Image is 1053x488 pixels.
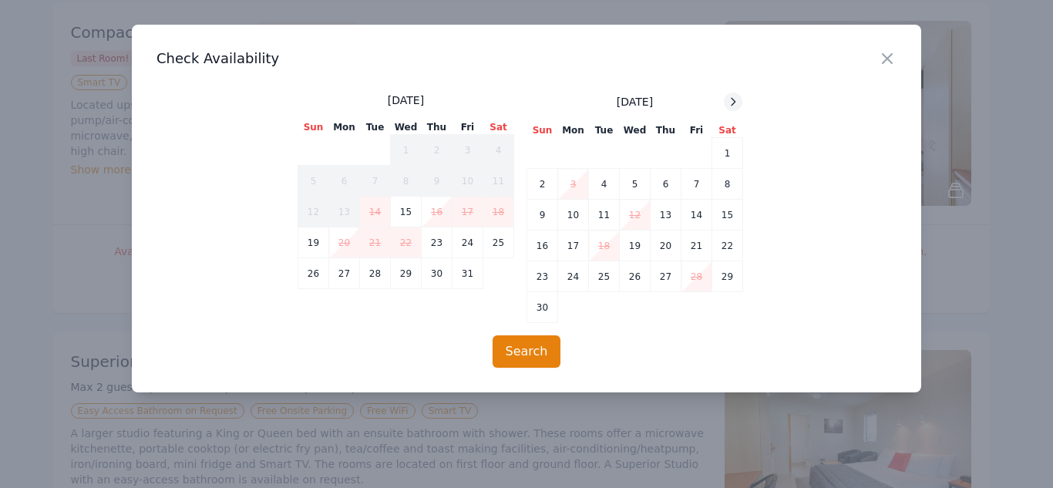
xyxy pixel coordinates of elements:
td: 1 [712,138,743,169]
td: 30 [422,258,452,289]
td: 16 [422,197,452,227]
td: 2 [422,135,452,166]
td: 19 [620,231,651,261]
td: 4 [589,169,620,200]
td: 11 [483,166,514,197]
td: 26 [620,261,651,292]
th: Wed [620,123,651,138]
td: 7 [360,166,391,197]
td: 12 [298,197,329,227]
td: 1 [391,135,422,166]
td: 11 [589,200,620,231]
th: Mon [329,120,360,135]
td: 27 [329,258,360,289]
td: 25 [589,261,620,292]
td: 22 [712,231,743,261]
td: 5 [298,166,329,197]
th: Tue [589,123,620,138]
td: 19 [298,227,329,258]
td: 18 [483,197,514,227]
td: 3 [558,169,589,200]
td: 25 [483,227,514,258]
span: [DATE] [388,93,424,108]
td: 10 [558,200,589,231]
td: 13 [651,200,681,231]
td: 14 [681,200,712,231]
td: 2 [527,169,558,200]
td: 23 [527,261,558,292]
td: 5 [620,169,651,200]
td: 3 [452,135,483,166]
th: Thu [651,123,681,138]
td: 31 [452,258,483,289]
td: 10 [452,166,483,197]
td: 21 [681,231,712,261]
th: Thu [422,120,452,135]
td: 12 [620,200,651,231]
td: 17 [558,231,589,261]
td: 16 [527,231,558,261]
td: 26 [298,258,329,289]
td: 8 [712,169,743,200]
td: 8 [391,166,422,197]
td: 20 [651,231,681,261]
h3: Check Availability [156,49,897,68]
td: 15 [391,197,422,227]
td: 13 [329,197,360,227]
th: Sat [712,123,743,138]
td: 29 [391,258,422,289]
td: 4 [483,135,514,166]
td: 17 [452,197,483,227]
th: Fri [452,120,483,135]
td: 9 [422,166,452,197]
td: 20 [329,227,360,258]
td: 30 [527,292,558,323]
td: 6 [329,166,360,197]
td: 28 [681,261,712,292]
td: 24 [452,227,483,258]
td: 18 [589,231,620,261]
td: 24 [558,261,589,292]
td: 28 [360,258,391,289]
td: 15 [712,200,743,231]
th: Sat [483,120,514,135]
td: 7 [681,169,712,200]
button: Search [493,335,561,368]
span: [DATE] [617,94,653,109]
th: Sun [527,123,558,138]
th: Sun [298,120,329,135]
td: 6 [651,169,681,200]
td: 29 [712,261,743,292]
th: Tue [360,120,391,135]
td: 27 [651,261,681,292]
th: Wed [391,120,422,135]
td: 23 [422,227,452,258]
td: 14 [360,197,391,227]
td: 21 [360,227,391,258]
th: Mon [558,123,589,138]
td: 22 [391,227,422,258]
th: Fri [681,123,712,138]
td: 9 [527,200,558,231]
